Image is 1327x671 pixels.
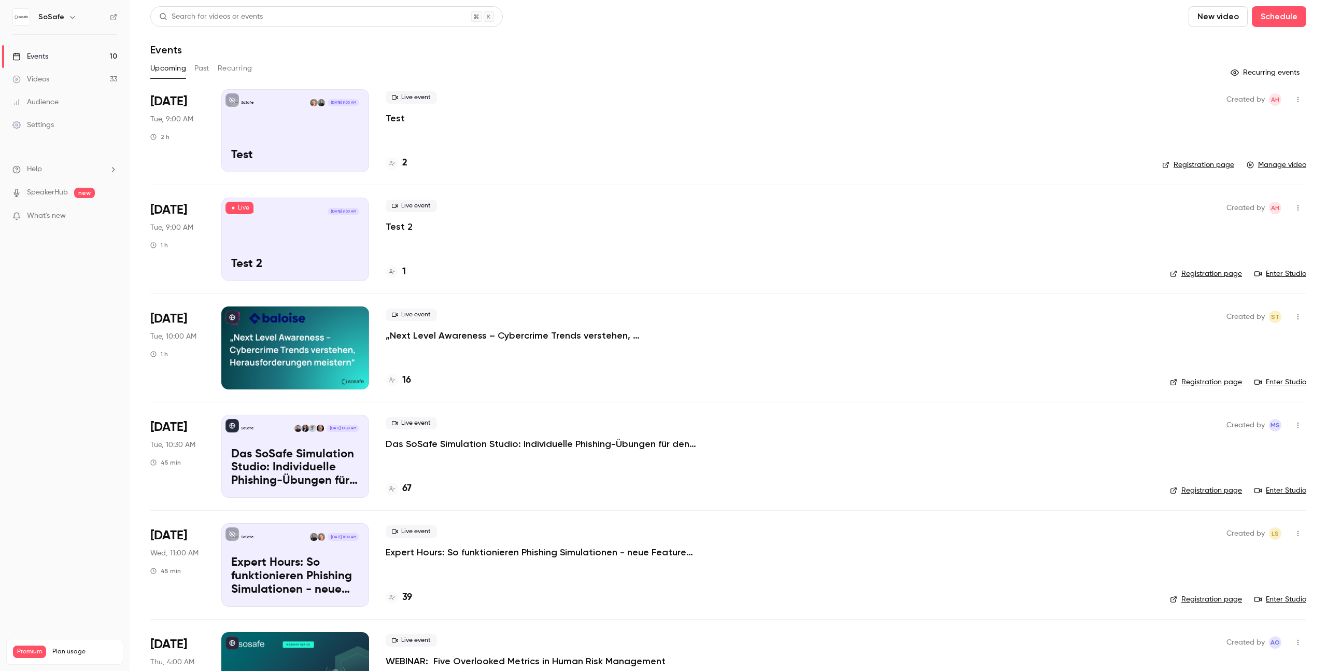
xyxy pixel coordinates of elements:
a: 67 [386,482,412,496]
a: Expert Hours: So funktionieren Phishing Simulationen - neue Features, Tipps & Tricks [386,546,697,558]
a: Test SoSafeAdriana HanikaLuise Schulz[DATE] 9:00 AMTest [221,89,369,172]
span: Created by [1226,93,1265,106]
a: Das SoSafe Simulation Studio: Individuelle Phishing-Übungen für den öffentlichen SektorSoSafeJosc... [221,415,369,498]
div: Sep 9 Tue, 10:30 AM (Europe/Berlin) [150,415,205,498]
div: Sep 9 Tue, 9:00 AM (Europe/Berlin) [150,198,205,281]
span: AO [1270,636,1280,649]
div: 45 min [150,458,181,467]
button: Upcoming [150,60,186,77]
a: Manage video [1247,160,1306,170]
h4: 39 [402,591,412,605]
span: Live event [386,634,437,647]
p: SoSafe [241,535,254,540]
span: [DATE] [150,93,187,110]
div: 1 h [150,241,168,249]
span: Created by [1226,419,1265,431]
p: SoSafe [241,100,254,105]
a: Enter Studio [1254,269,1306,279]
span: MS [1270,419,1280,431]
a: Expert Hours: So funktionieren Phishing Simulationen - neue Features, Tipps & TricksSoSafeLuise S... [221,523,369,606]
span: Tue, 9:00 AM [150,114,193,124]
span: Tue, 9:00 AM [150,222,193,233]
div: Settings [12,120,54,130]
h6: SoSafe [38,12,64,22]
h4: 1 [402,265,406,279]
img: Arzu Döver [302,425,309,432]
a: Enter Studio [1254,485,1306,496]
img: Luise Schulz [310,99,317,106]
a: Registration page [1170,269,1242,279]
a: Registration page [1170,594,1242,605]
div: Sep 9 Tue, 10:00 AM (Europe/Berlin) [150,306,205,389]
h4: 2 [402,156,407,170]
a: Test [386,112,405,124]
span: Help [27,164,42,175]
p: Expert Hours: So funktionieren Phishing Simulationen - neue Features, Tipps & Tricks [231,556,359,596]
div: Sep 10 Wed, 11:00 AM (Europe/Berlin) [150,523,205,606]
span: Luise Schulz [1269,527,1281,540]
span: What's new [27,211,66,221]
a: Test 2 [386,220,413,233]
a: 16 [386,373,411,387]
span: [DATE] [150,527,187,544]
img: Joschka Havenith [317,425,324,432]
span: Created by [1226,311,1265,323]
span: Premium [13,646,46,658]
div: 1 h [150,350,168,358]
a: Registration page [1170,377,1242,387]
li: help-dropdown-opener [12,164,117,175]
a: Registration page [1170,485,1242,496]
div: Sep 9 Tue, 9:00 AM (Europe/Berlin) [150,89,205,172]
a: SpeakerHub [27,187,68,198]
span: Created by [1226,636,1265,649]
button: Schedule [1252,6,1306,27]
span: Live event [386,200,437,212]
a: „Next Level Awareness – Cybercrime Trends verstehen, Herausforderungen meistern“ [386,329,697,342]
span: Live event [386,525,437,538]
span: [DATE] 11:00 AM [328,533,359,540]
span: new [74,188,95,198]
span: Markus Stalf [1269,419,1281,431]
div: 2 h [150,133,170,141]
p: Test 2 [231,258,359,271]
img: Nico Dang [309,425,316,432]
a: 39 [386,591,412,605]
span: AH [1271,202,1279,214]
img: Gabriel Simkin [294,425,302,432]
a: Das SoSafe Simulation Studio: Individuelle Phishing-Übungen für den öffentlichen Sektor [386,438,697,450]
img: Adriana Hanika [318,99,325,106]
span: Plan usage [52,648,117,656]
span: Thu, 4:00 AM [150,657,194,667]
p: SoSafe [241,426,254,431]
span: Tue, 10:30 AM [150,440,195,450]
span: [DATE] 9:00 AM [328,208,359,215]
button: Recurring [218,60,252,77]
span: AH [1271,93,1279,106]
p: Das SoSafe Simulation Studio: Individuelle Phishing-Übungen für den öffentlichen Sektor [231,448,359,488]
p: Test [231,149,359,162]
img: Adriana Hanika [310,533,317,540]
span: Live event [386,91,437,104]
span: Adriana Hanika [1269,202,1281,214]
a: WEBINAR: Five Overlooked Metrics in Human Risk Management [386,655,666,667]
span: [DATE] [150,311,187,327]
h1: Events [150,44,182,56]
span: Adriana Hanika [1269,93,1281,106]
img: SoSafe [13,9,30,25]
div: Search for videos or events [159,11,263,22]
a: Enter Studio [1254,377,1306,387]
button: New video [1189,6,1248,27]
span: Live [225,202,253,214]
h4: 16 [402,373,411,387]
span: Wed, 11:00 AM [150,548,199,558]
span: [DATE] [150,202,187,218]
span: Live event [386,309,437,321]
div: Videos [12,74,49,85]
span: [DATE] [150,419,187,436]
span: LS [1272,527,1279,540]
